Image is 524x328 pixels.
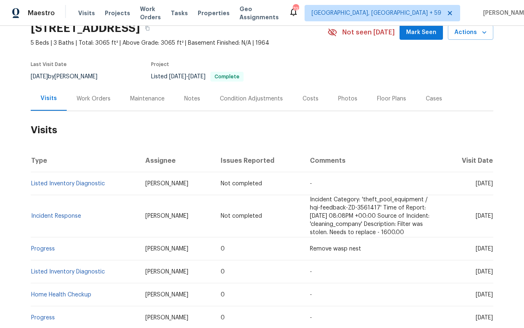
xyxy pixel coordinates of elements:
span: Mark Seen [406,27,436,38]
span: Project [151,62,169,67]
a: Progress [31,246,55,252]
span: Projects [105,9,130,17]
span: [DATE] [188,74,206,80]
span: Geo Assignments [239,5,279,21]
span: Last Visit Date [31,62,67,67]
span: [PERSON_NAME] [145,181,188,187]
span: 5 Beds | 3 Baths | Total: 3065 ft² | Above Grade: 3065 ft² | Basement Finished: N/A | 1964 [31,39,327,47]
span: 0 [221,292,225,298]
span: - [169,74,206,80]
span: [PERSON_NAME] [145,315,188,321]
span: - [310,292,312,298]
a: Listed Inventory Diagnostic [31,269,105,275]
span: 0 [221,269,225,275]
span: [DATE] [476,246,493,252]
span: [PERSON_NAME] [145,213,188,219]
span: Complete [211,74,243,79]
span: [DATE] [476,181,493,187]
span: [PERSON_NAME] [145,292,188,298]
a: Progress [31,315,55,321]
th: Assignee [139,149,214,172]
div: by [PERSON_NAME] [31,72,107,82]
h2: [STREET_ADDRESS] [31,24,140,32]
span: [GEOGRAPHIC_DATA], [GEOGRAPHIC_DATA] + 59 [312,9,441,17]
span: [DATE] [476,213,493,219]
span: [DATE] [476,315,493,321]
span: Maestro [28,9,55,17]
span: Not completed [221,213,262,219]
span: Not seen [DATE] [342,28,395,36]
span: 0 [221,315,225,321]
th: Type [31,149,139,172]
div: Maintenance [130,95,165,103]
span: Not completed [221,181,262,187]
span: [DATE] [169,74,186,80]
span: - [310,269,312,275]
span: Remove wasp nest [310,246,361,252]
span: Incident Category: 'theft_pool_equipment / hqi-feedback-ZD-3561417' Time of Report: [DATE] 08:08P... [310,197,429,235]
div: Visits [41,94,57,102]
span: Work Orders [140,5,161,21]
span: [DATE] [476,292,493,298]
button: Actions [448,25,493,40]
span: [PERSON_NAME] [145,269,188,275]
th: Visit Date [442,149,493,172]
div: Costs [303,95,318,103]
a: Incident Response [31,213,81,219]
span: 0 [221,246,225,252]
span: Properties [198,9,230,17]
span: [PERSON_NAME] [145,246,188,252]
div: Notes [184,95,200,103]
div: Floor Plans [377,95,406,103]
span: - [310,315,312,321]
button: Mark Seen [400,25,443,40]
div: 797 [293,5,298,13]
th: Issues Reported [214,149,304,172]
span: Visits [78,9,95,17]
span: Listed [151,74,244,80]
div: Work Orders [77,95,111,103]
span: [DATE] [476,269,493,275]
div: Condition Adjustments [220,95,283,103]
h2: Visits [31,111,493,149]
div: Photos [338,95,357,103]
button: Copy Address [140,21,155,36]
a: Home Health Checkup [31,292,91,298]
th: Comments [303,149,442,172]
span: Actions [454,27,487,38]
span: - [310,181,312,187]
span: [DATE] [31,74,48,80]
a: Listed Inventory Diagnostic [31,181,105,187]
span: Tasks [171,10,188,16]
div: Cases [426,95,442,103]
